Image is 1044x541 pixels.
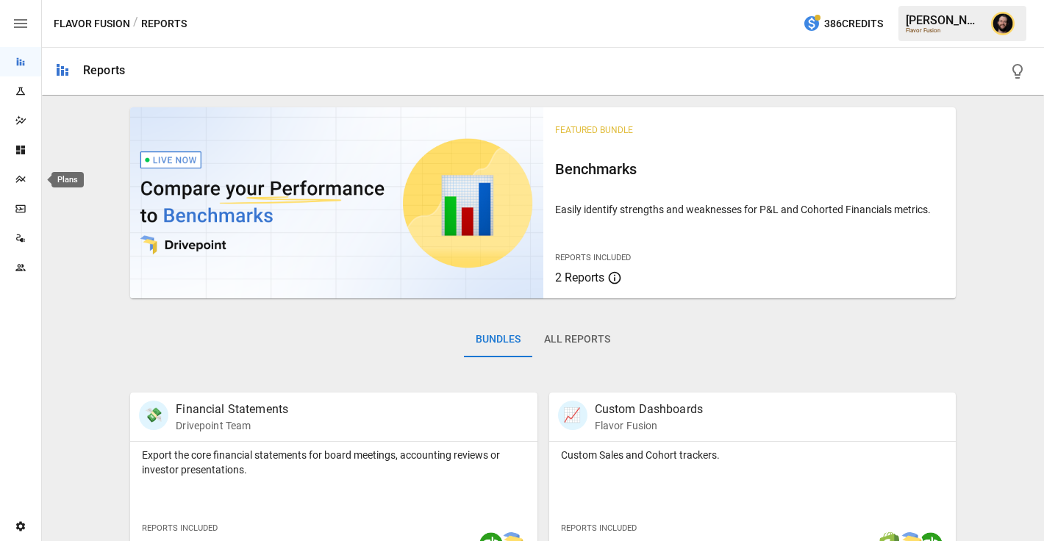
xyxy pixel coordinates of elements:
[906,13,982,27] div: [PERSON_NAME]
[176,401,288,418] p: Financial Statements
[555,125,633,135] span: Featured Bundle
[142,523,218,533] span: Reports Included
[561,523,637,533] span: Reports Included
[595,418,704,433] p: Flavor Fusion
[176,418,288,433] p: Drivepoint Team
[130,107,543,298] img: video thumbnail
[906,27,982,34] div: Flavor Fusion
[54,15,130,33] button: Flavor Fusion
[991,12,1015,35] img: Ciaran Nugent
[464,322,532,357] button: Bundles
[558,401,587,430] div: 📈
[561,448,944,462] p: Custom Sales and Cohort trackers.
[83,63,125,77] div: Reports
[982,3,1023,44] button: Ciaran Nugent
[555,270,604,284] span: 2 Reports
[595,401,704,418] p: Custom Dashboards
[824,15,883,33] span: 386 Credits
[555,157,944,181] h6: Benchmarks
[555,253,631,262] span: Reports Included
[532,322,622,357] button: All Reports
[142,448,525,477] p: Export the core financial statements for board meetings, accounting reviews or investor presentat...
[139,401,168,430] div: 💸
[51,172,84,187] div: Plans
[797,10,889,37] button: 386Credits
[133,15,138,33] div: /
[555,202,944,217] p: Easily identify strengths and weaknesses for P&L and Cohorted Financials metrics.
